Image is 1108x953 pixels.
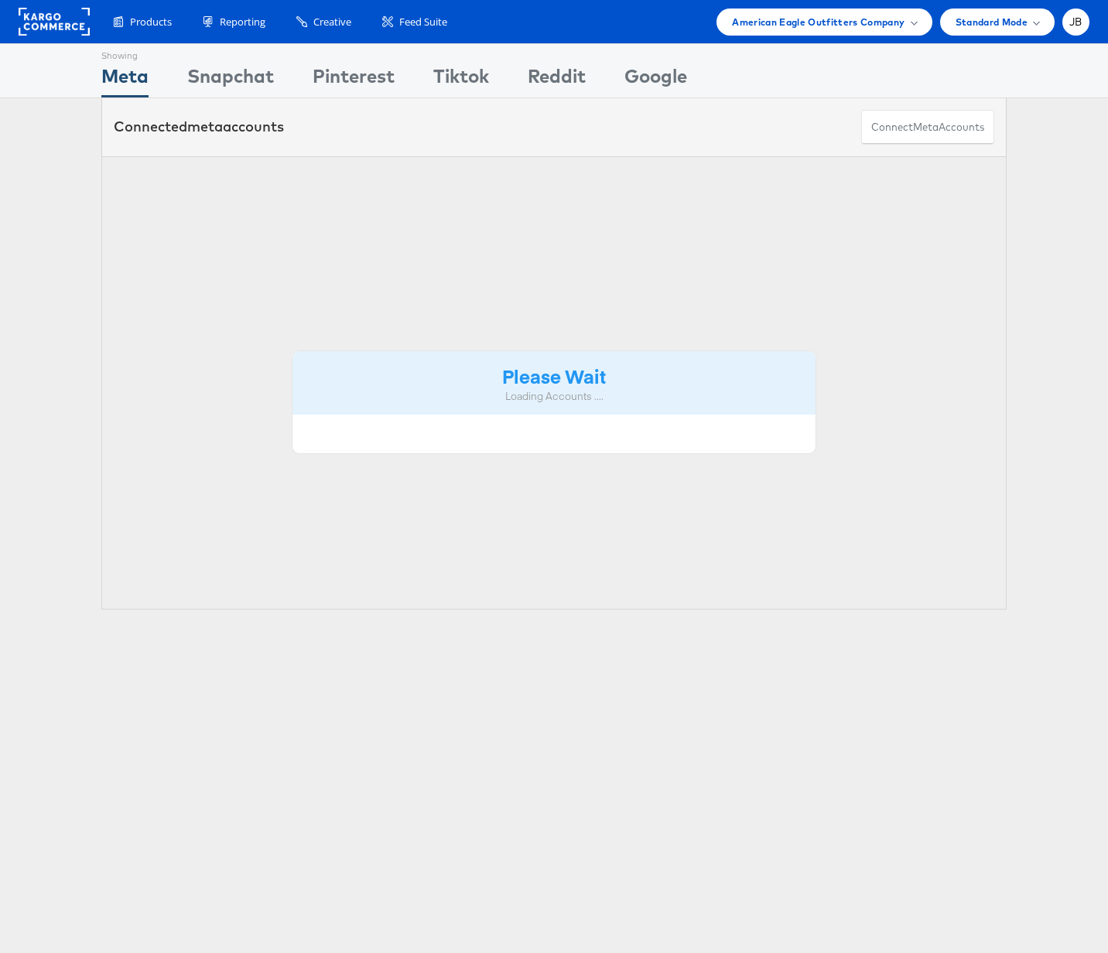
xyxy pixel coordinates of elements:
[187,63,274,97] div: Snapchat
[528,63,586,97] div: Reddit
[130,15,172,29] span: Products
[313,15,351,29] span: Creative
[220,15,265,29] span: Reporting
[433,63,489,97] div: Tiktok
[114,117,284,137] div: Connected accounts
[913,120,939,135] span: meta
[861,110,994,145] button: ConnectmetaAccounts
[624,63,687,97] div: Google
[732,14,905,30] span: American Eagle Outfitters Company
[101,44,149,63] div: Showing
[187,118,223,135] span: meta
[502,363,606,388] strong: Please Wait
[1069,17,1082,27] span: JB
[313,63,395,97] div: Pinterest
[399,15,447,29] span: Feed Suite
[304,389,804,404] div: Loading Accounts ....
[101,63,149,97] div: Meta
[956,14,1028,30] span: Standard Mode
